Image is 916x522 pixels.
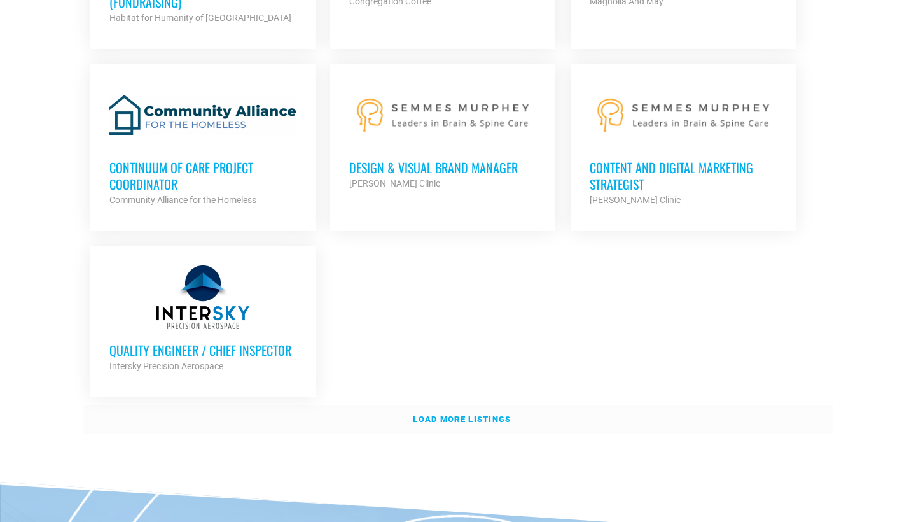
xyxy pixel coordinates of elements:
strong: Habitat for Humanity of [GEOGRAPHIC_DATA] [109,13,291,23]
strong: Load more listings [413,414,511,424]
strong: [PERSON_NAME] Clinic [349,178,440,188]
a: Design & Visual Brand Manager [PERSON_NAME] Clinic [330,64,555,210]
h3: Content and Digital Marketing Strategist [590,159,777,192]
a: Content and Digital Marketing Strategist [PERSON_NAME] Clinic [571,64,796,227]
a: Continuum of Care Project Coordinator Community Alliance for the Homeless [90,64,316,227]
a: Quality Engineer / Chief Inspector Intersky Precision Aerospace [90,246,316,393]
h3: Quality Engineer / Chief Inspector [109,342,296,358]
strong: Community Alliance for the Homeless [109,195,256,205]
a: Load more listings [83,405,833,434]
strong: [PERSON_NAME] Clinic [590,195,681,205]
h3: Design & Visual Brand Manager [349,159,536,176]
strong: Intersky Precision Aerospace [109,361,223,371]
h3: Continuum of Care Project Coordinator [109,159,296,192]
